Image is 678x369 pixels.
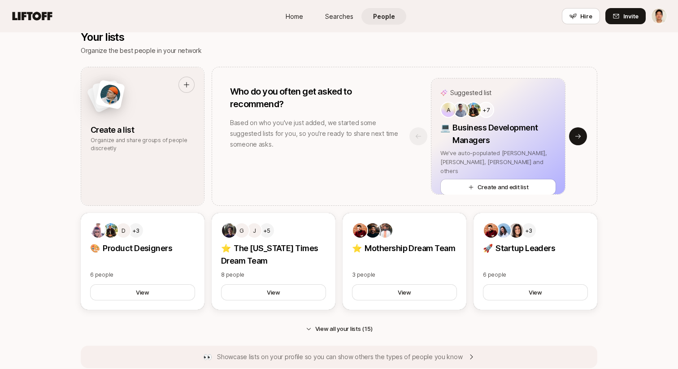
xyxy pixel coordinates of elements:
[299,321,380,337] button: View all your lists (15)
[623,12,639,21] span: Invite
[483,242,588,255] p: 🚀 Startup Leaders
[253,225,256,236] p: J
[217,352,462,362] p: Showcase lists on your profile so you can show others the types of people you know
[652,9,667,24] img: Jeremy Chen
[99,83,122,106] img: man-with-orange-hat.png
[580,12,592,21] span: Hire
[91,223,105,238] img: ACg8ocInyrGrb4MC9uz50sf4oDbeg82BTXgt_Vgd6-yBkTRc-xTs8ygV=s160-c
[343,213,466,310] a: ⭐ Mothership Dream Team3 peopleView
[474,213,597,310] a: +3🚀 Startup Leaders6 peopleView
[81,213,204,310] a: D+3🎨 Product Designers6 peopleView
[325,12,353,21] span: Searches
[239,225,244,236] p: G
[651,8,667,24] button: Jeremy Chen
[509,223,523,238] img: 71d7b91d_d7cb_43b4_a7ea_a9b2f2cc6e03.jpg
[450,87,491,98] p: Suggested list
[212,213,335,310] a: GJ+5⭐ The [US_STATE] Times Dream Team8 peopleView
[496,223,511,238] img: 3b21b1e9_db0a_4655_a67f_ab9b1489a185.jpg
[286,12,303,21] span: Home
[361,8,406,25] a: People
[104,223,118,238] img: b5974e06_8c38_4bd6_8b42_59887dfd714c.jpg
[263,226,270,235] p: +5
[230,117,400,150] p: Based on who you've just added, we started some suggested lists for you, so you're ready to share...
[373,12,395,21] span: People
[352,284,457,300] button: View
[90,242,195,255] p: 🎨 Product Designers
[91,136,195,152] p: Organize and share groups of people discreetly
[365,223,380,238] img: 2dee57b8_ef9d_4eaa_9621_eed78a5a80c6.jpg
[90,284,195,300] button: View
[90,271,195,279] p: 6 people
[466,103,481,117] img: b5974e06_8c38_4bd6_8b42_59887dfd714c.jpg
[352,271,457,279] p: 3 people
[605,8,646,24] button: Invite
[81,45,202,56] p: Organize the best people in your network
[440,122,450,134] p: 💻
[132,226,139,235] p: +3
[221,284,326,300] button: View
[452,122,556,147] p: Business Development Managers
[483,284,588,300] button: View
[440,148,556,175] p: We've auto-populated [PERSON_NAME], [PERSON_NAME], [PERSON_NAME] and others
[562,8,600,24] button: Hire
[122,225,126,236] p: D
[483,271,588,279] p: 6 people
[221,242,326,267] p: ⭐ The [US_STATE] Times Dream Team
[484,223,498,238] img: 1baabf1b_b77f_4435_b8ae_0739ab3bae7c.jpg
[440,179,556,195] button: Create and edit list
[222,223,236,238] img: b5e2bf9f_60b1_4f06_ad3c_30d5f6d2c1b1.jpg
[454,103,468,117] img: 21c54ac9_32fd_4722_8550_fe4a3e28991f.jpg
[482,105,489,114] p: +7
[81,31,202,43] p: Your lists
[203,351,212,363] p: 👀
[525,226,532,235] p: +3
[317,8,361,25] a: Searches
[230,85,400,110] p: Who do you often get asked to recommend?
[221,271,326,279] p: 8 people
[272,8,317,25] a: Home
[447,104,451,115] p: A
[353,223,367,238] img: 1baabf1b_b77f_4435_b8ae_0739ab3bae7c.jpg
[378,223,392,238] img: 2822ba4a_21c8_4857_92e5_77ccf8e52002.jpg
[352,242,457,255] p: ⭐ Mothership Dream Team
[91,124,195,136] p: Create a list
